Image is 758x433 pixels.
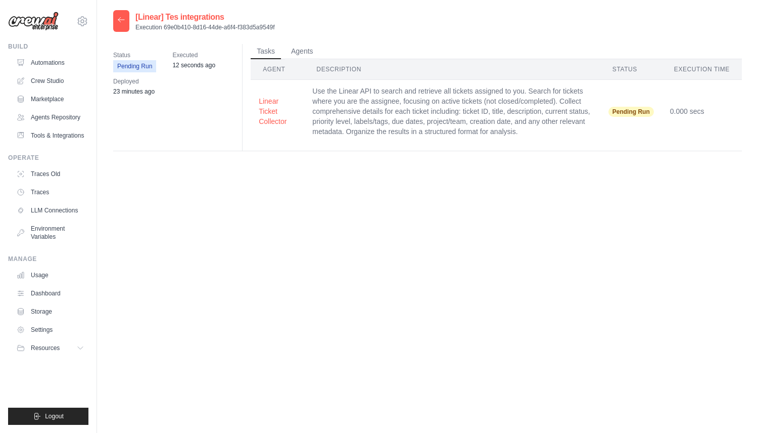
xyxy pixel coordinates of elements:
[12,184,88,200] a: Traces
[8,154,88,162] div: Operate
[12,55,88,71] a: Automations
[12,285,88,301] a: Dashboard
[12,127,88,144] a: Tools & Integrations
[662,80,742,143] td: 0.000 secs
[12,73,88,89] a: Crew Studio
[113,76,155,86] span: Deployed
[135,11,275,23] h2: [Linear] Tes integrations
[304,80,600,143] td: Use the Linear API to search and retrieve all tickets assigned to you. Search for tickets where y...
[113,50,156,60] span: Status
[12,109,88,125] a: Agents Repository
[12,91,88,107] a: Marketplace
[8,12,59,31] img: Logo
[172,62,215,69] time: September 27, 2025 at 20:46 PDT
[12,202,88,219] a: LLM Connections
[12,304,88,320] a: Storage
[259,96,296,126] button: Linear Ticket Collector
[12,322,88,338] a: Settings
[251,44,281,59] button: Tasks
[113,60,156,72] span: Pending Run
[600,59,662,80] th: Status
[113,88,155,95] time: September 27, 2025 at 20:23 PDT
[251,59,304,80] th: Agent
[8,42,88,51] div: Build
[12,340,88,356] button: Resources
[285,44,319,59] button: Agents
[662,59,742,80] th: Execution Time
[12,221,88,245] a: Environment Variables
[304,59,600,80] th: Description
[45,412,64,420] span: Logout
[8,255,88,263] div: Manage
[12,166,88,182] a: Traces Old
[8,408,88,425] button: Logout
[135,23,275,31] p: Execution 69e0b410-8d16-44de-a6f4-f383d5a9549f
[31,344,60,352] span: Resources
[608,107,654,117] span: Pending Run
[12,267,88,283] a: Usage
[172,50,215,60] span: Executed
